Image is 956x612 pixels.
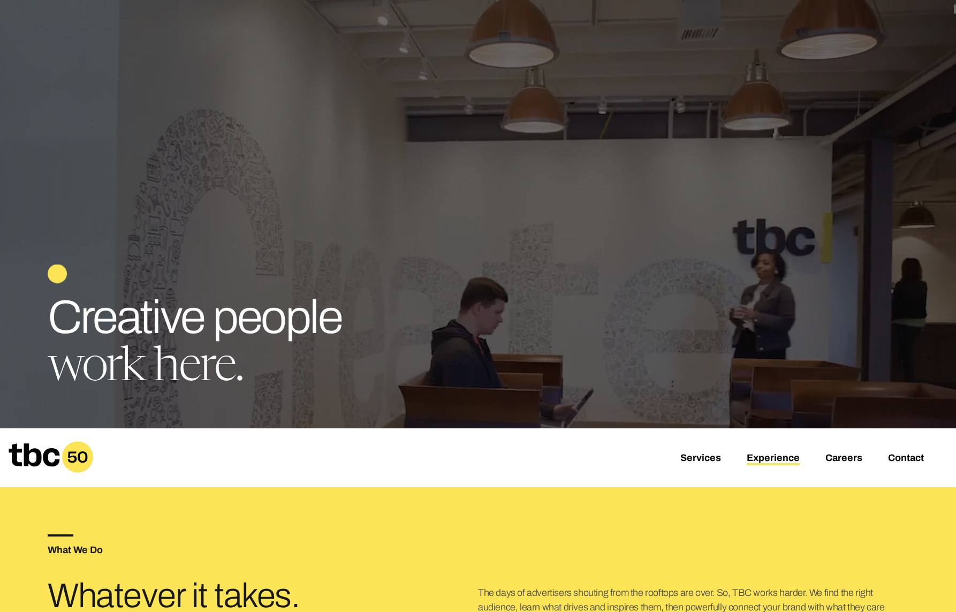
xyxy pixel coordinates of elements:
h3: Whatever it takes. [48,580,335,611]
a: Careers [825,452,862,465]
span: Creative people [48,291,342,342]
a: Contact [888,452,924,465]
h5: What We Do [48,545,478,555]
a: Home [9,465,93,477]
a: Experience [747,452,800,465]
span: work here. [48,345,243,392]
a: Services [680,452,721,465]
